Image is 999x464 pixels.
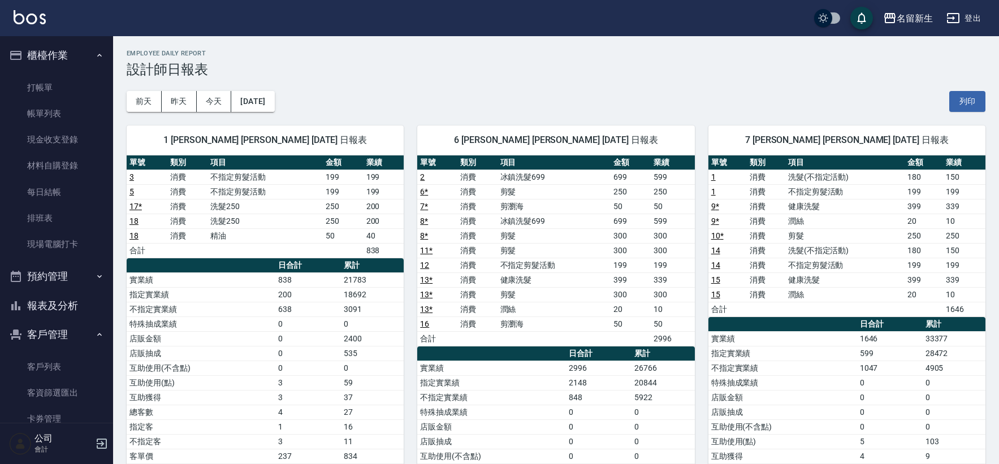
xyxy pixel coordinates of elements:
td: 互助使用(點) [127,375,275,390]
td: 消費 [747,228,785,243]
td: 店販抽成 [127,346,275,361]
a: 2 [420,172,425,181]
td: 0 [857,375,923,390]
button: 列印 [949,91,985,112]
td: 消費 [747,214,785,228]
td: 399 [905,272,943,287]
td: 1646 [943,302,985,316]
td: 客單價 [127,449,275,463]
a: 3 [129,172,134,181]
td: 103 [923,434,985,449]
td: 總客數 [127,405,275,419]
td: 消費 [747,170,785,184]
td: 180 [905,243,943,258]
td: 199 [905,184,943,199]
button: 報表及分析 [5,291,109,320]
td: 180 [905,170,943,184]
th: 業績 [651,155,695,170]
td: 0 [632,419,694,434]
td: 27 [341,405,404,419]
td: 59 [341,375,404,390]
div: 名留新生 [897,11,933,25]
td: 5 [857,434,923,449]
th: 項目 [785,155,905,170]
td: 消費 [457,214,498,228]
button: save [850,7,873,29]
td: 20 [905,214,943,228]
td: 店販金額 [417,419,566,434]
td: 0 [341,361,404,375]
td: 0 [566,405,632,419]
td: 199 [905,258,943,272]
h3: 設計師日報表 [127,62,985,77]
td: 4 [275,405,341,419]
td: 消費 [457,287,498,302]
td: 消費 [457,258,498,272]
a: 5 [129,187,134,196]
td: 指定客 [127,419,275,434]
td: 1 [275,419,341,434]
td: 冰鎮洗髮699 [498,170,611,184]
td: 潤絲 [785,214,905,228]
a: 16 [420,319,429,328]
td: 199 [364,170,404,184]
td: 剪髮 [498,228,611,243]
a: 18 [129,216,139,226]
td: 838 [275,272,341,287]
td: 0 [632,449,694,463]
a: 帳單列表 [5,101,109,127]
th: 單號 [708,155,747,170]
p: 會計 [34,444,92,454]
td: 638 [275,302,341,316]
button: 櫃檯作業 [5,41,109,70]
td: 599 [651,214,695,228]
td: 838 [364,243,404,258]
td: 3091 [341,302,404,316]
td: 535 [341,346,404,361]
th: 類別 [167,155,208,170]
a: 卡券管理 [5,406,109,432]
a: 15 [711,290,720,299]
td: 消費 [167,184,208,199]
td: 健康洗髮 [785,199,905,214]
td: 250 [611,184,651,199]
td: 50 [323,228,364,243]
a: 現場電腦打卡 [5,231,109,257]
td: 1646 [857,331,923,346]
td: 0 [857,405,923,419]
td: 實業績 [417,361,566,375]
td: 互助使用(不含點) [127,361,275,375]
td: 健康洗髮 [498,272,611,287]
td: 250 [323,214,364,228]
button: 名留新生 [879,7,937,30]
td: 5922 [632,390,694,405]
td: 300 [611,243,651,258]
a: 1 [711,172,716,181]
td: 互助使用(不含點) [708,419,857,434]
td: 0 [341,316,404,331]
a: 14 [711,261,720,270]
td: 0 [923,405,985,419]
a: 15 [711,275,720,284]
td: 40 [364,228,404,243]
td: 0 [275,361,341,375]
th: 日合計 [857,317,923,332]
td: 洗髮(不指定活動) [785,243,905,258]
td: 250 [323,199,364,214]
h2: Employee Daily Report [127,50,985,57]
td: 消費 [457,184,498,199]
button: 前天 [127,91,162,112]
td: 0 [275,331,341,346]
td: 0 [923,375,985,390]
td: 250 [905,228,943,243]
td: 不指定實業績 [417,390,566,405]
td: 消費 [167,199,208,214]
td: 300 [611,287,651,302]
span: 7 [PERSON_NAME] [PERSON_NAME] [DATE] 日報表 [722,135,972,146]
td: 339 [651,272,695,287]
td: 848 [566,390,632,405]
td: 不指定實業績 [127,302,275,316]
th: 日合計 [566,346,632,361]
td: 28472 [923,346,985,361]
td: 剪瀏海 [498,316,611,331]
